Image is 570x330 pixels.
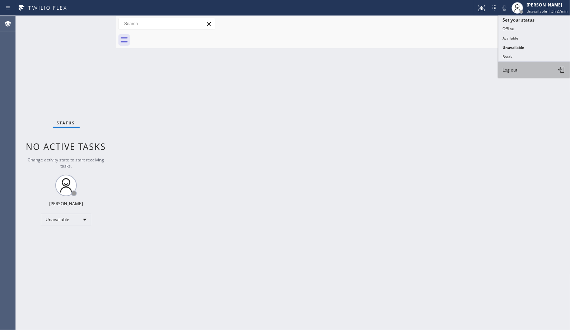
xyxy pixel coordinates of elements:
button: Mute [500,3,510,13]
div: Unavailable [41,214,91,225]
div: [PERSON_NAME] [49,201,83,207]
div: [PERSON_NAME] [527,2,568,8]
span: Unavailable | 3h 27min [527,9,568,14]
input: Search [119,18,215,29]
span: No active tasks [26,141,106,152]
span: Status [57,120,75,125]
span: Change activity state to start receiving tasks. [28,157,104,169]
